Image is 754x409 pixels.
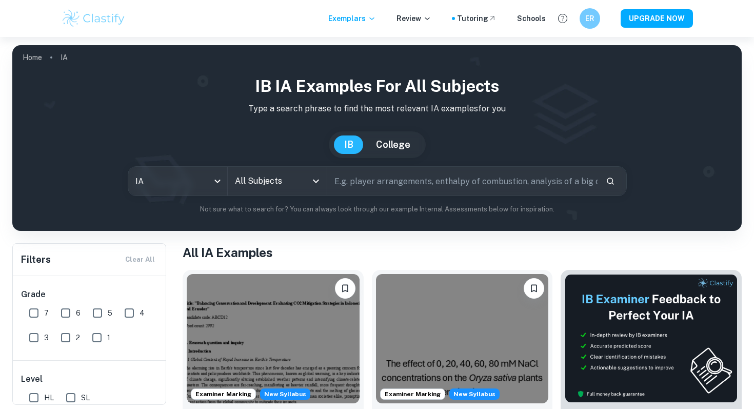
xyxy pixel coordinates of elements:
[61,52,68,63] p: IA
[44,332,49,343] span: 3
[602,172,619,190] button: Search
[396,13,431,24] p: Review
[449,388,500,400] div: Starting from the May 2026 session, the ESS IA requirements have changed. We created this exempla...
[260,388,310,400] div: Starting from the May 2026 session, the ESS IA requirements have changed. We created this exempla...
[107,332,110,343] span: 1
[449,388,500,400] span: New Syllabus
[140,307,145,319] span: 4
[61,8,126,29] img: Clastify logo
[191,389,255,399] span: Examiner Marking
[584,13,596,24] h6: ER
[12,45,742,231] img: profile cover
[44,307,49,319] span: 7
[21,373,158,385] h6: Level
[565,274,738,403] img: Thumbnail
[580,8,600,29] button: ER
[376,274,549,403] img: ESS IA example thumbnail: To what extent do diPerent NaCl concentr
[23,50,42,65] a: Home
[21,103,733,115] p: Type a search phrase to find the most relevant IA examples for you
[328,13,376,24] p: Exemplars
[621,9,693,28] button: UPGRADE NOW
[334,135,364,154] button: IB
[260,388,310,400] span: New Syllabus
[187,274,360,403] img: ESS IA example thumbnail: To what extent do CO2 emissions contribu
[335,278,355,299] button: Bookmark
[76,307,81,319] span: 6
[128,167,227,196] div: IA
[457,13,497,24] a: Tutoring
[309,174,323,188] button: Open
[81,392,90,403] span: SL
[183,243,742,262] h1: All IA Examples
[21,288,158,301] h6: Grade
[44,392,54,403] span: HL
[21,74,733,99] h1: IB IA examples for all subjects
[524,278,544,299] button: Bookmark
[517,13,546,24] a: Schools
[554,10,571,27] button: Help and Feedback
[327,167,598,196] input: E.g. player arrangements, enthalpy of combustion, analysis of a big city...
[21,204,733,215] p: Not sure what to search for? You can always look through our example Internal Assessments below f...
[21,252,51,267] h6: Filters
[381,389,445,399] span: Examiner Marking
[366,135,421,154] button: College
[76,332,80,343] span: 2
[108,307,112,319] span: 5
